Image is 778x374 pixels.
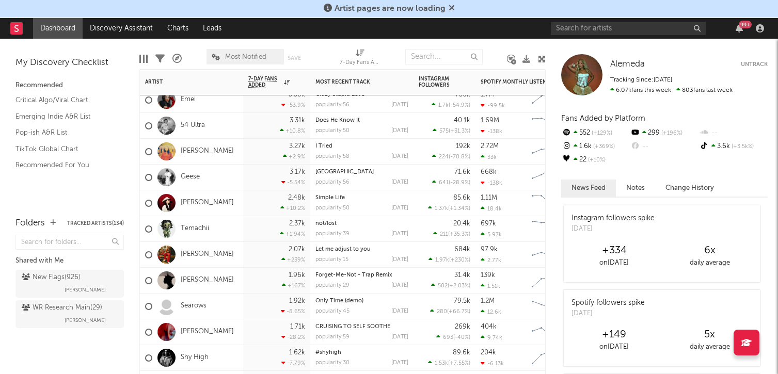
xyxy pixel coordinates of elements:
[181,302,207,311] a: Searows
[561,153,630,167] div: 22
[340,44,381,74] div: 7-Day Fans Added (7-Day Fans Added)
[315,195,408,201] div: Simple Life
[566,245,662,257] div: +334
[315,298,363,304] a: Only Time (demo)
[699,126,768,140] div: --
[83,18,160,39] a: Discovery Assistant
[433,127,470,134] div: ( )
[405,49,483,64] input: Search...
[15,270,124,298] a: New Flags(926)[PERSON_NAME]
[315,169,374,175] a: [GEOGRAPHIC_DATA]
[435,361,448,366] span: 1.53k
[172,44,182,74] div: A&R Pipeline
[527,165,574,190] svg: Chart title
[315,360,350,366] div: popularity: 30
[289,349,305,356] div: 1.62k
[739,21,752,28] div: 99 +
[481,323,497,330] div: 404k
[455,335,469,340] span: -40 %
[590,131,612,136] span: +129 %
[289,246,305,253] div: 2.07k
[315,272,408,278] div: Forget-Me-Not - Trap Remix
[454,246,470,253] div: 684k
[391,102,408,108] div: [DATE]
[315,221,408,226] div: not/lost
[454,117,470,124] div: 40.1k
[662,245,757,257] div: 6 x
[281,360,305,366] div: -7.79 %
[391,231,408,237] div: [DATE]
[449,309,469,315] span: +66.7 %
[248,76,281,88] span: 7-Day Fans Added
[391,360,408,366] div: [DATE]
[15,127,114,138] a: Pop-ish A&R List
[289,143,305,150] div: 3.27k
[660,131,682,136] span: +196 %
[315,324,408,330] div: CRUISING TO SELF SOOTHE
[481,102,505,109] div: -99.5k
[571,213,655,224] div: Instagram followers spike
[450,361,469,366] span: +7.55 %
[315,154,350,159] div: popularity: 58
[481,194,497,201] div: 1.11M
[566,329,662,341] div: +149
[281,334,305,340] div: -28.2 %
[481,220,496,227] div: 697k
[453,349,470,356] div: 89.6k
[280,231,305,237] div: +1.94 %
[315,169,408,175] div: Trinidad
[481,154,497,160] div: 33k
[15,235,124,250] input: Search for folders...
[430,308,470,315] div: ( )
[181,199,234,207] a: [PERSON_NAME]
[288,194,305,201] div: 2.48k
[481,169,497,175] div: 668k
[481,298,495,304] div: 1.2M
[315,247,371,252] a: Let me adjust to you
[450,103,469,108] span: -54.9 %
[225,54,266,60] span: Most Notified
[335,5,446,13] span: Artist pages are now loading
[391,205,408,211] div: [DATE]
[566,341,662,353] div: on [DATE]
[181,353,209,362] a: Shy High
[456,143,470,150] div: 192k
[15,300,124,328] a: WR Research Main(29)[PERSON_NAME]
[290,117,305,124] div: 3.31k
[561,115,645,122] span: Fans Added by Platform
[181,121,205,130] a: 54 Ultra
[561,126,630,140] div: 552
[181,224,209,233] a: Temachii
[290,323,305,330] div: 1.71k
[481,79,558,85] div: Spotify Monthly Listeners
[288,55,301,61] button: Save
[65,314,106,327] span: [PERSON_NAME]
[315,350,341,355] a: #shyhigh
[289,272,305,279] div: 1.96k
[391,334,408,340] div: [DATE]
[289,298,305,304] div: 1.92k
[571,308,645,319] div: [DATE]
[527,87,574,113] svg: Chart title
[481,117,499,124] div: 1.69M
[432,179,470,186] div: ( )
[391,257,408,263] div: [DATE]
[15,94,114,106] a: Critical Algo/Viral Chart
[181,250,234,259] a: [PERSON_NAME]
[616,180,655,197] button: Notes
[435,206,448,212] span: 1.37k
[699,140,768,153] div: 3.6k
[281,256,305,263] div: +239 %
[610,87,671,93] span: 6.07k fans this week
[440,232,448,237] span: 211
[438,103,449,108] span: 1.7k
[15,255,124,267] div: Shared with Me
[340,57,381,69] div: 7-Day Fans Added (7-Day Fans Added)
[527,345,574,371] svg: Chart title
[561,180,616,197] button: News Feed
[439,180,449,186] span: 641
[453,194,470,201] div: 85.6k
[282,282,305,289] div: +167 %
[450,154,469,160] span: -70.8 %
[662,257,757,269] div: daily average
